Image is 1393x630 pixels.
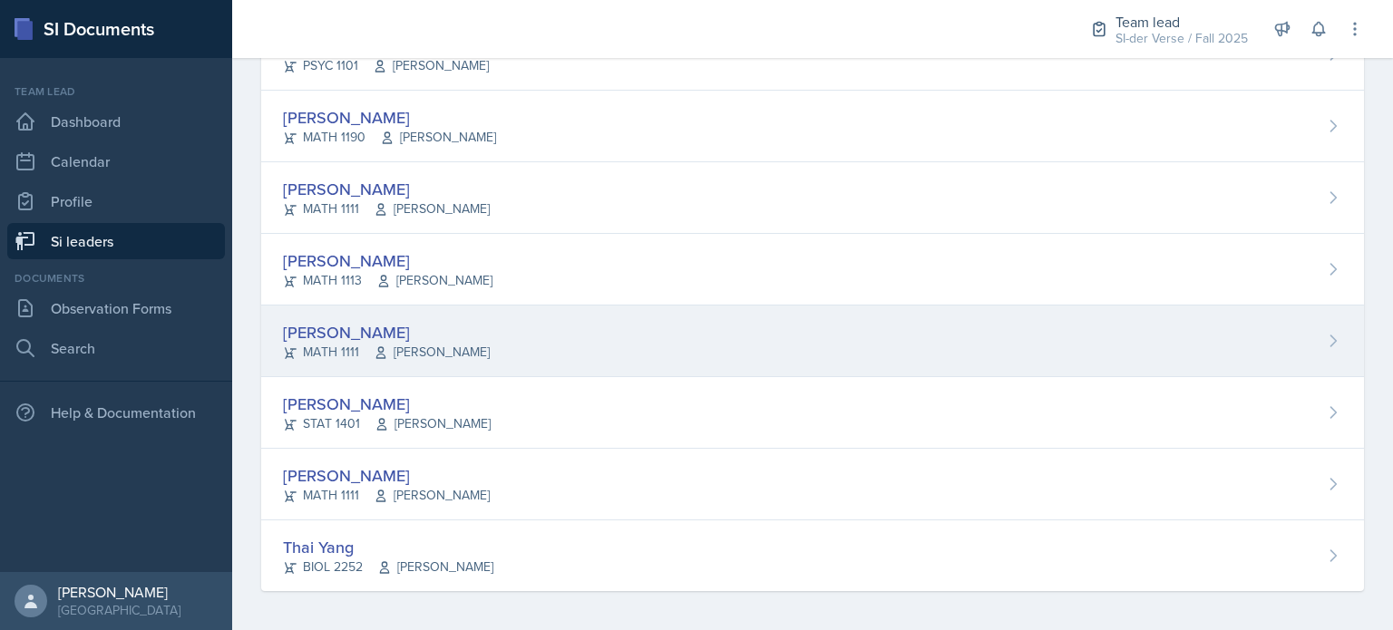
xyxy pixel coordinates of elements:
span: [PERSON_NAME] [375,414,491,433]
div: [PERSON_NAME] [283,463,490,488]
div: SI-der Verse / Fall 2025 [1115,29,1248,48]
span: [PERSON_NAME] [377,557,493,577]
div: [PERSON_NAME] [283,248,492,273]
div: STAT 1401 [283,414,491,433]
a: [PERSON_NAME] MATH 1113[PERSON_NAME] [261,234,1364,305]
div: Documents [7,270,225,286]
a: Search [7,330,225,366]
a: [PERSON_NAME] MATH 1111[PERSON_NAME] [261,305,1364,377]
div: MATH 1111 [283,199,490,218]
div: MATH 1113 [283,271,492,290]
span: [PERSON_NAME] [374,343,490,362]
div: Team lead [7,83,225,100]
span: [PERSON_NAME] [374,199,490,218]
a: Dashboard [7,103,225,140]
div: BIOL 2252 [283,557,493,577]
div: [PERSON_NAME] [283,392,491,416]
div: MATH 1111 [283,486,490,505]
a: Profile [7,183,225,219]
div: Help & Documentation [7,394,225,431]
a: [PERSON_NAME] MATH 1111[PERSON_NAME] [261,162,1364,234]
a: Si leaders [7,223,225,259]
div: Team lead [1115,11,1248,33]
div: [PERSON_NAME] [283,177,490,201]
div: Thai Yang [283,535,493,559]
a: [PERSON_NAME] MATH 1111[PERSON_NAME] [261,449,1364,520]
a: Thai Yang BIOL 2252[PERSON_NAME] [261,520,1364,591]
span: [PERSON_NAME] [376,271,492,290]
div: [GEOGRAPHIC_DATA] [58,601,180,619]
div: MATH 1190 [283,128,496,147]
span: [PERSON_NAME] [380,128,496,147]
div: [PERSON_NAME] [58,583,180,601]
a: [PERSON_NAME] MATH 1190[PERSON_NAME] [261,91,1364,162]
a: Observation Forms [7,290,225,326]
div: [PERSON_NAME] [283,320,490,344]
a: [PERSON_NAME] STAT 1401[PERSON_NAME] [261,377,1364,449]
a: Calendar [7,143,225,179]
div: PSYC 1101 [283,56,489,75]
span: [PERSON_NAME] [373,56,489,75]
div: [PERSON_NAME] [283,105,496,130]
div: MATH 1111 [283,343,490,362]
span: [PERSON_NAME] [374,486,490,505]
